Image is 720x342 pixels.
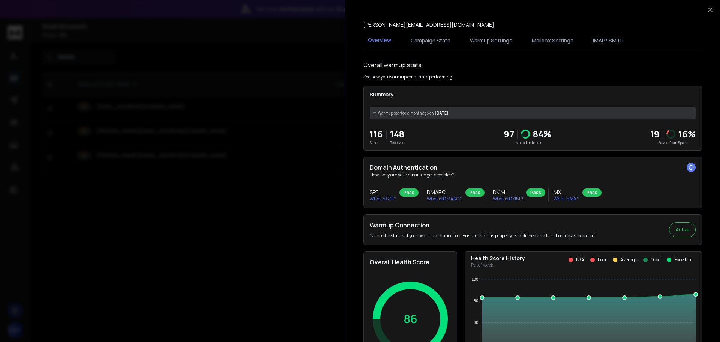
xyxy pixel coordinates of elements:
[620,257,637,263] p: Average
[370,163,696,172] h2: Domain Authentication
[471,262,525,268] p: Past 1 week
[674,257,693,263] p: Excellent
[390,140,405,146] p: Received
[504,128,514,140] p: 97
[403,312,417,326] p: 86
[588,32,628,49] button: IMAP/ SMTP
[427,196,462,202] p: What is DMARC ?
[651,257,661,263] p: Good
[363,21,494,29] p: [PERSON_NAME][EMAIL_ADDRESS][DOMAIN_NAME]
[678,128,696,140] p: 16 %
[363,60,421,69] h1: Overall warmup stats
[427,188,462,196] h3: DMARC
[370,188,396,196] h3: SPF
[493,196,523,202] p: What is DKIM ?
[465,188,484,197] div: Pass
[669,222,696,237] button: Active
[370,91,696,98] p: Summary
[650,128,660,140] strong: 19
[370,172,696,178] p: How likely are your emails to get accepted?
[553,196,579,202] p: What is MX ?
[553,188,579,196] h3: MX
[526,188,545,197] div: Pass
[363,74,452,80] p: See how you warmup emails are performing
[582,188,601,197] div: Pass
[504,140,551,146] p: Landed in Inbox
[390,128,405,140] p: 148
[363,32,396,49] button: Overview
[650,140,696,146] p: Saved from Spam
[474,298,478,303] tspan: 80
[493,188,523,196] h3: DKIM
[370,107,696,119] div: [DATE]
[370,258,451,267] h2: Overall Health Score
[378,110,433,116] span: Warmup started a month ago on
[370,140,383,146] p: Sent
[471,255,525,262] p: Health Score History
[370,233,596,239] p: Check the status of your warmup connection. Ensure that it is properly established and functionin...
[527,32,578,49] button: Mailbox Settings
[471,277,478,282] tspan: 100
[370,221,596,230] h2: Warmup Connection
[370,196,396,202] p: What is SPF ?
[370,128,383,140] p: 116
[399,188,418,197] div: Pass
[406,32,455,49] button: Campaign Stats
[474,320,478,325] tspan: 60
[465,32,517,49] button: Warmup Settings
[598,257,607,263] p: Poor
[576,257,584,263] p: N/A
[533,128,551,140] p: 84 %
